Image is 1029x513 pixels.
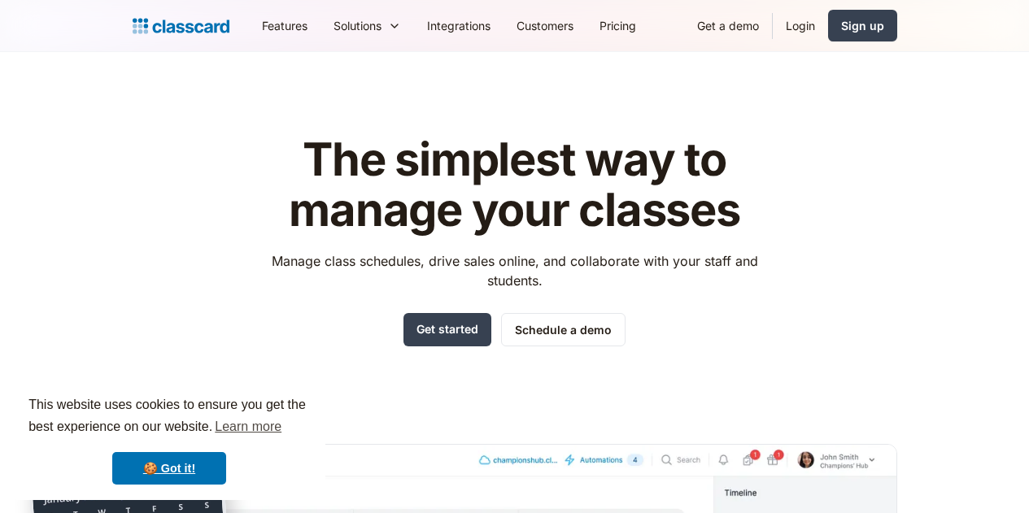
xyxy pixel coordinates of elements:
[28,395,310,439] span: This website uses cookies to ensure you get the best experience on our website.
[414,7,504,44] a: Integrations
[684,7,772,44] a: Get a demo
[256,251,773,290] p: Manage class schedules, drive sales online, and collaborate with your staff and students.
[249,7,320,44] a: Features
[13,380,325,500] div: cookieconsent
[133,15,229,37] a: Logo
[504,7,586,44] a: Customers
[586,7,649,44] a: Pricing
[501,313,626,346] a: Schedule a demo
[320,7,414,44] div: Solutions
[841,17,884,34] div: Sign up
[112,452,226,485] a: dismiss cookie message
[773,7,828,44] a: Login
[828,10,897,41] a: Sign up
[212,415,284,439] a: learn more about cookies
[403,313,491,346] a: Get started
[334,17,382,34] div: Solutions
[256,135,773,235] h1: The simplest way to manage your classes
